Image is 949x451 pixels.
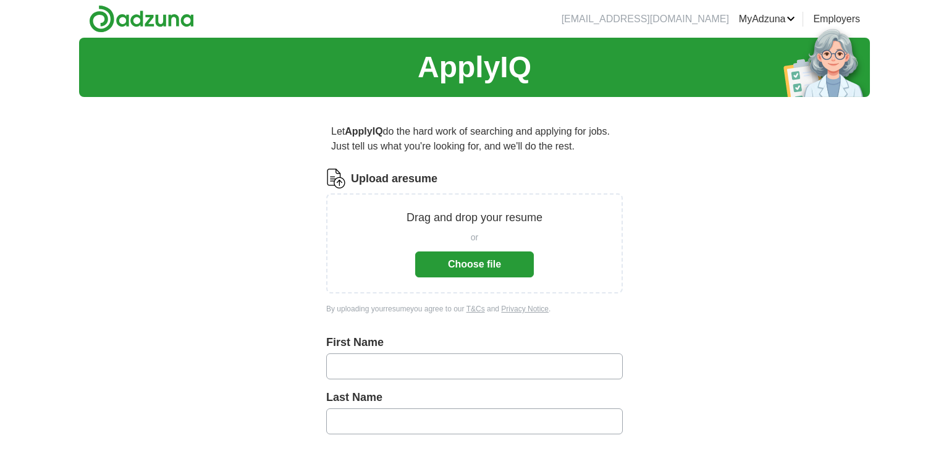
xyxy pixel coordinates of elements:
[345,126,382,137] strong: ApplyIQ
[326,169,346,188] img: CV Icon
[351,171,437,187] label: Upload a resume
[813,12,860,27] a: Employers
[407,209,542,226] p: Drag and drop your resume
[326,303,623,314] div: By uploading your resume you agree to our and .
[326,389,623,406] label: Last Name
[562,12,729,27] li: [EMAIL_ADDRESS][DOMAIN_NAME]
[326,334,623,351] label: First Name
[326,119,623,159] p: Let do the hard work of searching and applying for jobs. Just tell us what you're looking for, an...
[739,12,796,27] a: MyAdzuna
[501,305,549,313] a: Privacy Notice
[471,231,478,244] span: or
[418,45,531,90] h1: ApplyIQ
[415,251,534,277] button: Choose file
[466,305,485,313] a: T&Cs
[89,5,194,33] img: Adzuna logo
